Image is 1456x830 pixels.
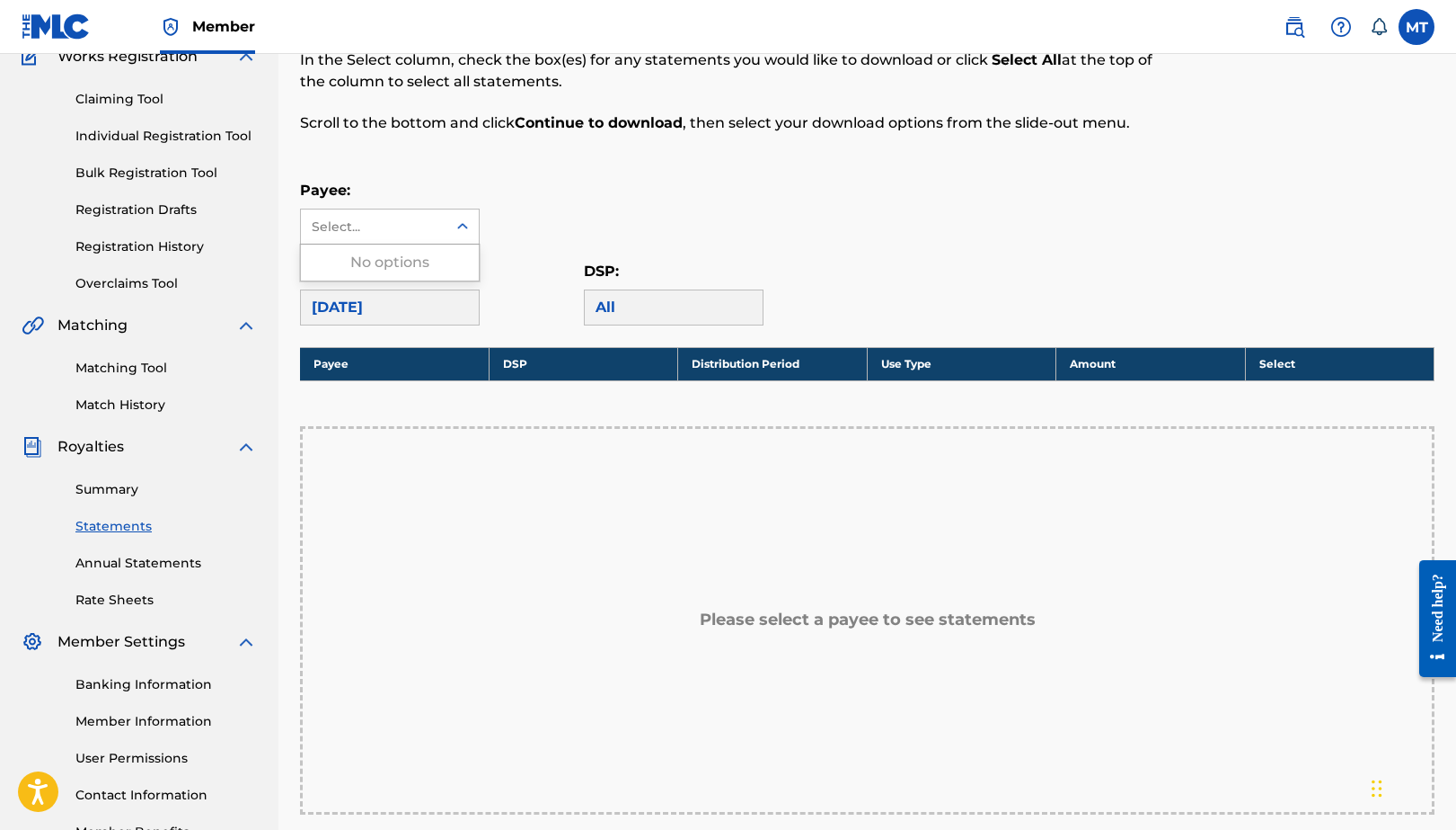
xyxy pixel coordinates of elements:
strong: Continue to download [515,114,683,131]
a: Bulk Registration Tool [75,164,257,183]
p: Scroll to the bottom and click , then select your download options from the slide-out menu. [300,112,1174,134]
div: Drag [1372,762,1382,816]
img: expand [235,315,257,336]
a: Summary [75,480,257,499]
a: Match History [75,396,257,415]
div: Notifications [1370,18,1388,36]
img: expand [235,46,257,67]
a: Individual Registration Tool [75,127,257,146]
h5: Please select a payee to see statements [700,610,1036,630]
p: In the Select column, check the box(es) for any statements you would like to download or click at... [300,49,1174,93]
label: DSP: [584,263,619,280]
img: MLC Logo [22,13,91,40]
th: Distribution Period [678,347,867,380]
span: Works Registration [57,46,198,67]
div: Help [1323,9,1359,45]
a: Rate Sheets [75,591,257,610]
img: search [1284,16,1305,38]
img: Top Rightsholder [160,16,181,38]
a: User Permissions [75,749,257,768]
img: Royalties [22,436,43,458]
a: Member Information [75,712,257,731]
img: expand [235,436,257,458]
th: Select [1245,347,1434,380]
span: Member Settings [57,631,185,653]
a: Banking Information [75,675,257,694]
strong: Select All [992,51,1062,68]
a: Overclaims Tool [75,274,257,293]
img: expand [235,631,257,653]
img: Member Settings [22,631,43,653]
a: Public Search [1276,9,1312,45]
img: Works Registration [22,46,45,67]
th: DSP [489,347,677,380]
img: Matching [22,315,44,336]
th: Use Type [867,347,1055,380]
iframe: Chat Widget [1366,744,1456,830]
a: Contact Information [75,786,257,805]
a: Registration Drafts [75,201,257,219]
label: Payee: [300,182,350,199]
span: Member [192,16,255,37]
img: help [1330,16,1352,38]
iframe: Resource Center [1406,545,1456,693]
a: Registration History [75,237,257,256]
div: Select... [312,218,434,237]
a: Matching Tool [75,359,257,378]
a: Statements [75,517,257,536]
span: Royalties [57,436,124,458]
th: Amount [1056,347,1245,380]
a: Claiming Tool [75,90,257,109]
span: Matching [57,315,128,336]
div: No options [301,245,479,281]
div: User Menu [1399,9,1434,45]
a: Annual Statements [75,554,257,573]
th: Payee [300,347,489,380]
